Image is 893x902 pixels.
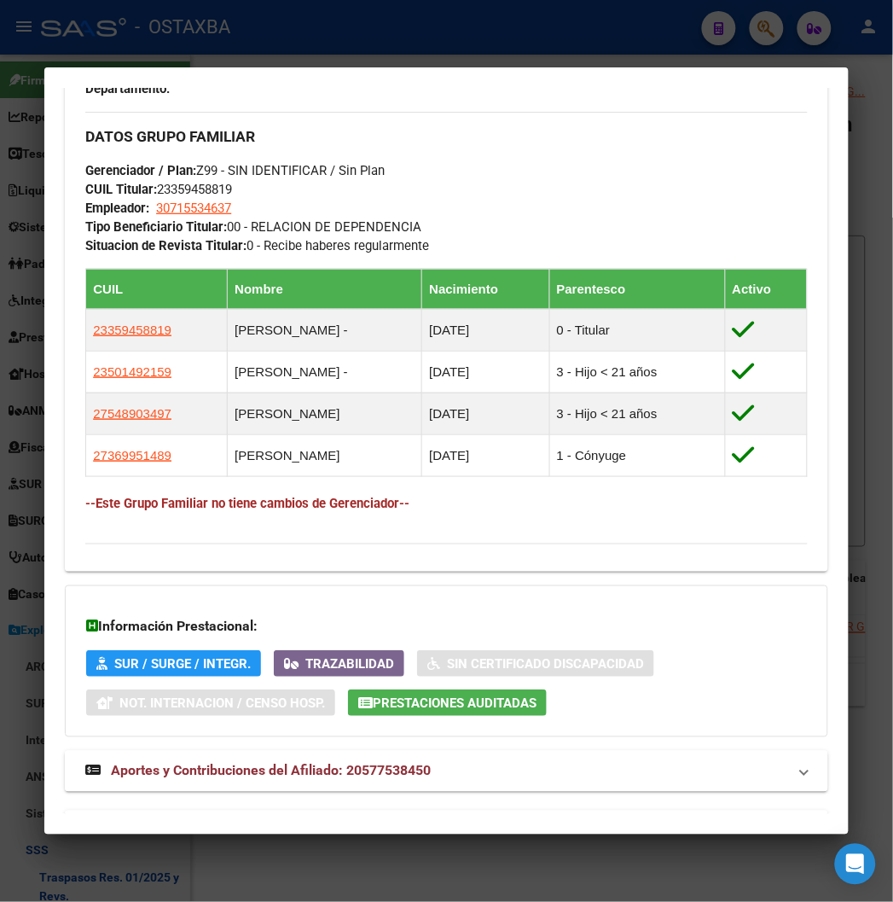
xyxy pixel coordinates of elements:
[65,751,827,792] mat-expansion-panel-header: Aportes y Contribuciones del Afiliado: 20577538450
[422,309,549,351] td: [DATE]
[422,351,549,393] td: [DATE]
[228,351,422,393] td: [PERSON_NAME] -
[85,81,170,96] strong: Departamento:
[549,351,725,393] td: 3 - Hijo < 21 años
[228,309,422,351] td: [PERSON_NAME] -
[549,309,725,351] td: 0 - Titular
[86,690,335,716] button: Not. Internacion / Censo Hosp.
[422,269,549,309] th: Nacimiento
[549,269,725,309] th: Parentesco
[93,448,171,463] span: 27369951489
[348,690,547,716] button: Prestaciones Auditadas
[85,494,807,513] h4: --Este Grupo Familiar no tiene cambios de Gerenciador--
[549,434,725,476] td: 1 - Cónyuge
[85,219,421,235] span: 00 - RELACION DE DEPENDENCIA
[835,844,876,885] div: Open Intercom Messenger
[274,650,404,677] button: Trazabilidad
[114,656,251,672] span: SUR / SURGE / INTEGR.
[85,201,149,216] strong: Empleador:
[93,406,171,421] span: 27548903497
[228,269,422,309] th: Nombre
[305,656,394,672] span: Trazabilidad
[85,182,157,197] strong: CUIL Titular:
[373,695,536,711] span: Prestaciones Auditadas
[85,127,807,146] h3: DATOS GRUPO FAMILIAR
[422,434,549,476] td: [DATE]
[156,201,231,216] span: 30715534637
[65,811,827,852] mat-expansion-panel-header: Aportes y Contribuciones del Titular: 23359458819
[422,393,549,434] td: [DATE]
[549,393,725,434] td: 3 - Hijo < 21 años
[86,650,261,677] button: SUR / SURGE / INTEGR.
[119,695,325,711] span: Not. Internacion / Censo Hosp.
[447,656,644,672] span: Sin Certificado Discapacidad
[228,434,422,476] td: [PERSON_NAME]
[85,163,385,178] span: Z99 - SIN IDENTIFICAR / Sin Plan
[85,238,429,253] span: 0 - Recibe haberes regularmente
[111,763,431,779] span: Aportes y Contribuciones del Afiliado: 20577538450
[85,238,246,253] strong: Situacion de Revista Titular:
[86,617,806,637] h3: Información Prestacional:
[85,182,232,197] span: 23359458819
[85,219,227,235] strong: Tipo Beneficiario Titular:
[86,269,228,309] th: CUIL
[417,650,654,677] button: Sin Certificado Discapacidad
[93,323,171,337] span: 23359458819
[228,393,422,434] td: [PERSON_NAME]
[725,269,807,309] th: Activo
[85,163,196,178] strong: Gerenciador / Plan:
[93,364,171,379] span: 23501492159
